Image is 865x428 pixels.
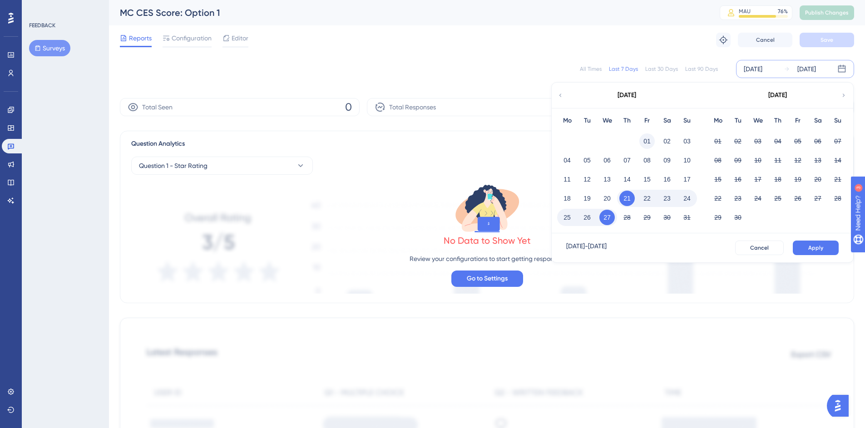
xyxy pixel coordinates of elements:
[768,115,788,126] div: Th
[580,65,602,73] div: All Times
[750,153,766,168] button: 10
[467,273,508,284] span: Go to Settings
[830,153,845,168] button: 14
[639,153,655,168] button: 08
[172,33,212,44] span: Configuration
[142,102,173,113] span: Total Seen
[21,2,57,13] span: Need Help?
[730,210,746,225] button: 30
[810,153,825,168] button: 13
[619,153,635,168] button: 07
[659,191,675,206] button: 23
[679,191,695,206] button: 24
[599,172,615,187] button: 13
[139,160,208,171] span: Question 1 - Star Rating
[577,115,597,126] div: Tu
[750,191,766,206] button: 24
[659,172,675,187] button: 16
[770,172,786,187] button: 18
[750,172,766,187] button: 17
[444,234,531,247] div: No Data to Show Yet
[830,133,845,149] button: 07
[778,8,788,15] div: 76 %
[637,115,657,126] div: Fr
[659,210,675,225] button: 30
[679,153,695,168] button: 10
[790,133,806,149] button: 05
[29,40,70,56] button: Surveys
[793,241,839,255] button: Apply
[810,133,825,149] button: 06
[810,191,825,206] button: 27
[730,133,746,149] button: 02
[345,100,352,114] span: 0
[685,65,718,73] div: Last 90 Days
[730,172,746,187] button: 16
[559,172,575,187] button: 11
[750,133,766,149] button: 03
[639,133,655,149] button: 01
[750,244,769,251] span: Cancel
[830,172,845,187] button: 21
[679,210,695,225] button: 31
[735,241,784,255] button: Cancel
[579,210,595,225] button: 26
[790,172,806,187] button: 19
[828,115,848,126] div: Su
[808,244,823,251] span: Apply
[129,33,152,44] span: Reports
[730,191,746,206] button: 23
[657,115,677,126] div: Sa
[788,115,808,126] div: Fr
[710,191,726,206] button: 22
[619,191,635,206] button: 21
[617,115,637,126] div: Th
[800,33,854,47] button: Save
[830,191,845,206] button: 28
[659,153,675,168] button: 09
[790,153,806,168] button: 12
[559,153,575,168] button: 04
[728,115,748,126] div: Tu
[232,33,248,44] span: Editor
[609,65,638,73] div: Last 7 Days
[805,9,849,16] span: Publish Changes
[559,191,575,206] button: 18
[710,210,726,225] button: 29
[710,133,726,149] button: 01
[744,64,762,74] div: [DATE]
[677,115,697,126] div: Su
[639,210,655,225] button: 29
[579,191,595,206] button: 19
[579,172,595,187] button: 12
[389,102,436,113] span: Total Responses
[770,153,786,168] button: 11
[120,6,697,19] div: MC CES Score: Option 1
[679,133,695,149] button: 03
[599,153,615,168] button: 06
[810,172,825,187] button: 20
[451,271,523,287] button: Go to Settings
[410,253,564,264] p: Review your configurations to start getting responses.
[800,5,854,20] button: Publish Changes
[645,65,678,73] div: Last 30 Days
[619,172,635,187] button: 14
[557,115,577,126] div: Mo
[639,191,655,206] button: 22
[708,115,728,126] div: Mo
[131,157,313,175] button: Question 1 - Star Rating
[599,191,615,206] button: 20
[756,36,775,44] span: Cancel
[639,172,655,187] button: 15
[566,241,607,255] div: [DATE] - [DATE]
[770,133,786,149] button: 04
[739,8,751,15] div: MAU
[821,36,833,44] span: Save
[710,153,726,168] button: 08
[710,172,726,187] button: 15
[63,5,66,12] div: 3
[619,210,635,225] button: 28
[659,133,675,149] button: 02
[827,392,854,419] iframe: UserGuiding AI Assistant Launcher
[768,90,787,101] div: [DATE]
